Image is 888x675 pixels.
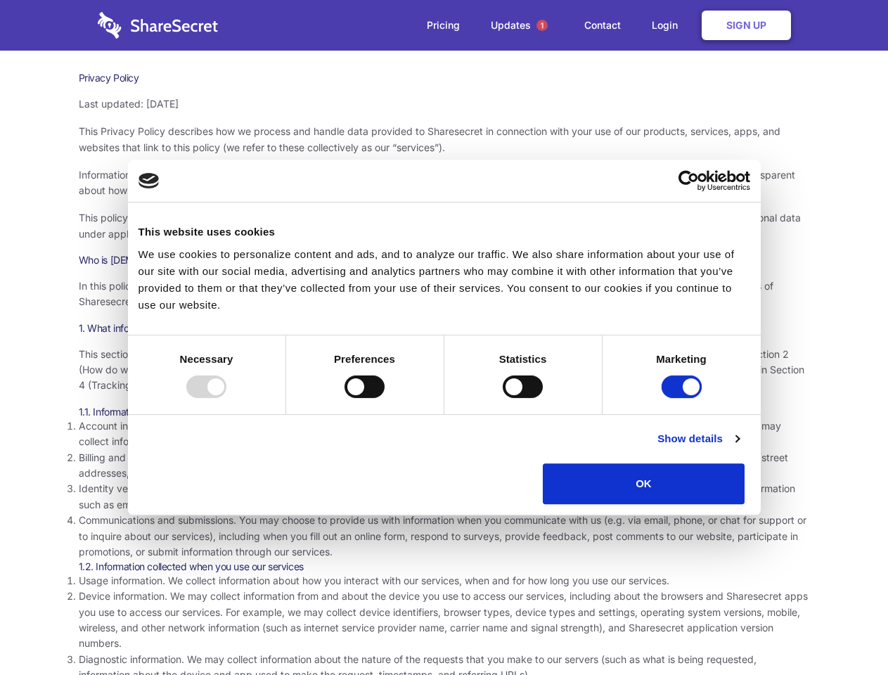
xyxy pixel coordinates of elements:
a: Show details [657,430,739,447]
strong: Marketing [656,353,707,365]
span: Who is [DEMOGRAPHIC_DATA]? [79,254,219,266]
h1: Privacy Policy [79,72,810,84]
span: This Privacy Policy describes how we process and handle data provided to Sharesecret in connectio... [79,125,780,153]
p: Last updated: [DATE] [79,96,810,112]
span: Identity verification information. Some services require you to verify your identity as part of c... [79,482,795,510]
strong: Statistics [499,353,547,365]
iframe: Drift Widget Chat Controller [818,605,871,658]
span: This policy uses the term “personal data” to refer to information that is related to an identifie... [79,212,801,239]
span: 1. What information do we collect about you? [79,322,273,334]
span: Information security and privacy are at the heart of what Sharesecret values and promotes as a co... [79,169,795,196]
a: Sign Up [702,11,791,40]
span: This section describes the various types of information we collect from and about you. To underst... [79,348,804,392]
div: We use cookies to personalize content and ads, and to analyze our traffic. We also share informat... [139,246,750,314]
a: Pricing [413,4,474,47]
span: 1.2. Information collected when you use our services [79,560,304,572]
span: Communications and submissions. You may choose to provide us with information when you communicat... [79,514,806,558]
strong: Necessary [180,353,233,365]
a: Login [638,4,699,47]
span: 1.1. Information you provide to us [79,406,220,418]
a: Usercentrics Cookiebot - opens in a new window [627,170,750,191]
span: Usage information. We collect information about how you interact with our services, when and for ... [79,574,669,586]
img: logo [139,173,160,188]
div: This website uses cookies [139,224,750,240]
button: OK [543,463,745,504]
img: logo-wordmark-white-trans-d4663122ce5f474addd5e946df7df03e33cb6a1c49d2221995e7729f52c070b2.svg [98,12,218,39]
span: Billing and payment information. In order to purchase a service, you may need to provide us with ... [79,451,788,479]
span: 1 [536,20,548,31]
span: Account information. Our services generally require you to create an account before you can acces... [79,420,781,447]
a: Contact [570,4,635,47]
span: In this policy, “Sharesecret,” “we,” “us,” and “our” refer to Sharesecret Inc., a U.S. company. S... [79,280,773,307]
strong: Preferences [334,353,395,365]
span: Device information. We may collect information from and about the device you use to access our se... [79,590,808,649]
